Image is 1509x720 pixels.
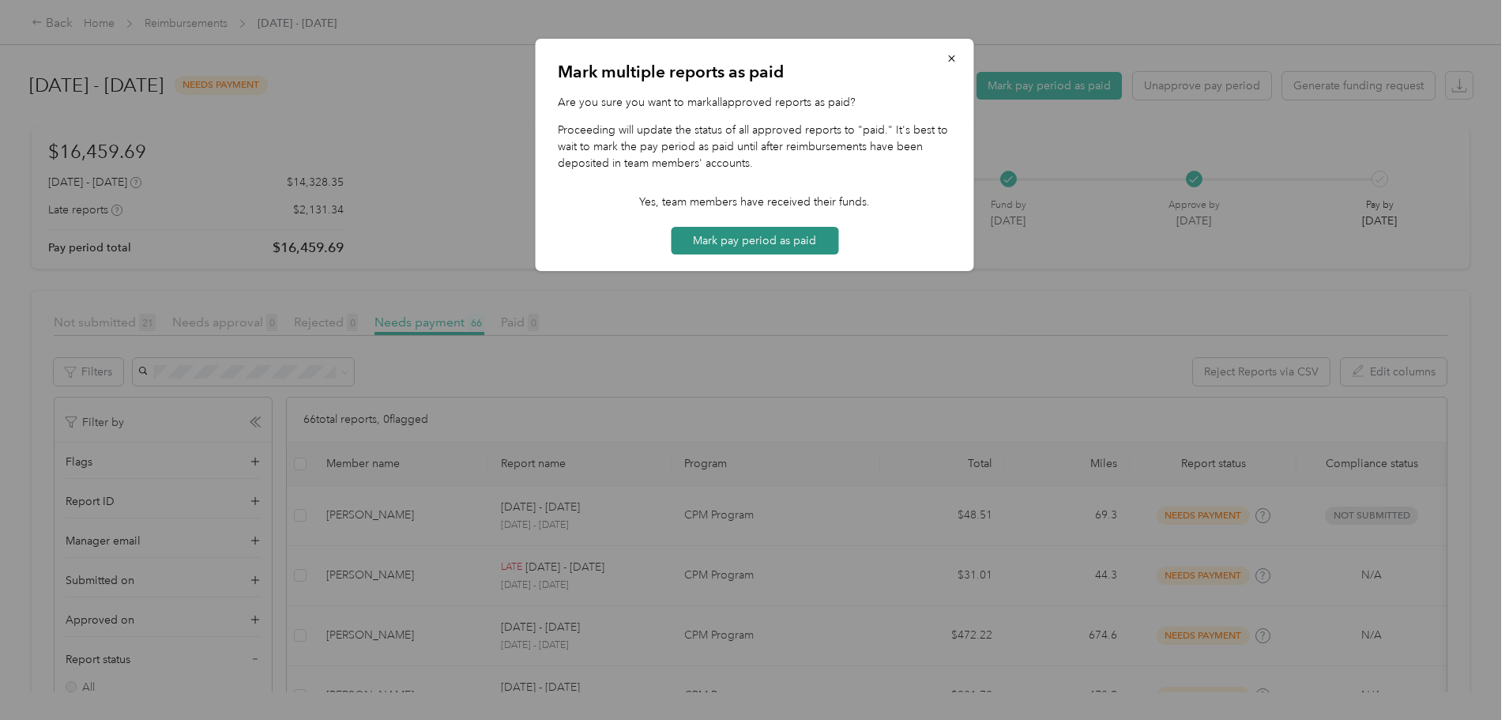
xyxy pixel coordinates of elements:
[671,227,838,254] button: Mark pay period as paid
[1421,631,1509,720] iframe: Everlance-gr Chat Button Frame
[558,94,952,111] p: Are you sure you want to mark all approved reports as paid?
[558,122,952,172] p: Proceeding will update the status of all approved reports to "paid." It's best to wait to mark th...
[558,61,952,83] p: Mark multiple reports as paid
[639,194,870,210] p: Yes, team members have received their funds.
